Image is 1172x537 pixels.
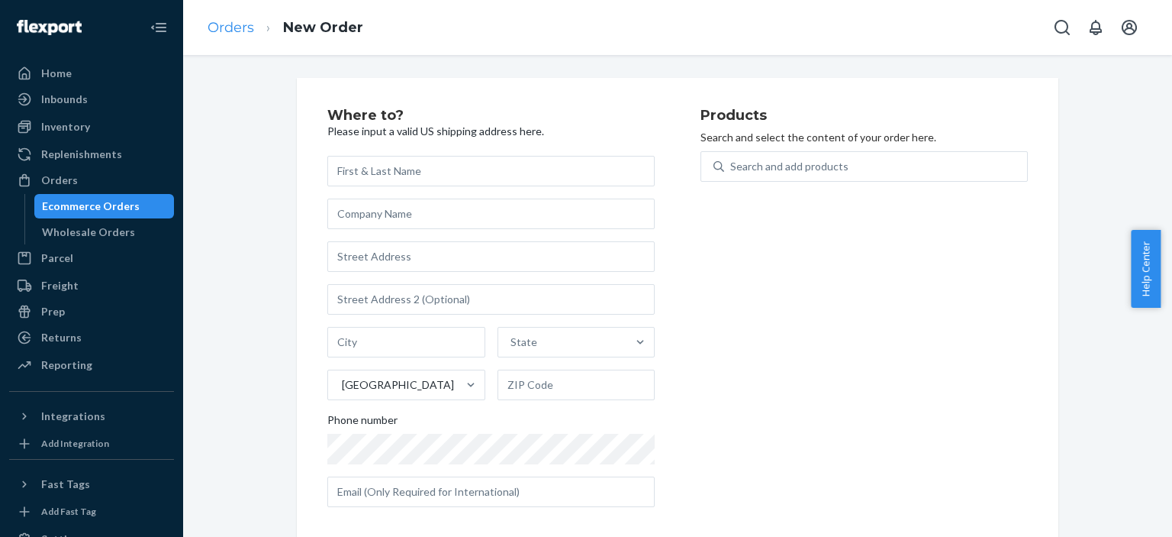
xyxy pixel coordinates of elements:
div: Add Fast Tag [41,505,96,518]
a: Inbounds [9,87,174,112]
div: Search and add products [730,159,848,174]
a: Wholesale Orders [34,220,175,244]
a: Add Integration [9,435,174,453]
div: [GEOGRAPHIC_DATA] [342,377,454,393]
h2: Where to? [327,108,655,124]
a: Parcel [9,246,174,270]
button: Help Center [1131,230,1161,308]
div: Wholesale Orders [42,225,135,240]
a: Replenishments [9,142,174,167]
div: Replenishments [41,147,122,162]
div: Ecommerce Orders [42,199,140,214]
input: Email (Only Required for International) [327,477,655,507]
div: Prep [41,304,65,319]
input: Street Address [327,241,655,272]
a: Orders [9,168,174,192]
div: Returns [41,330,82,345]
div: Orders [41,173,78,188]
span: Phone number [327,412,398,434]
a: Orders [208,19,254,36]
a: New Order [283,19,363,36]
div: Inbounds [41,92,88,107]
a: Freight [9,273,174,298]
button: Close Navigation [143,12,174,43]
ol: breadcrumbs [195,5,375,50]
a: Returns [9,325,174,350]
a: Ecommerce Orders [34,194,175,218]
p: Search and select the content of your order here. [700,130,1028,145]
input: Company Name [327,199,655,229]
div: Integrations [41,409,105,424]
div: Fast Tags [41,477,90,492]
div: Add Integration [41,437,109,450]
input: ZIP Code [497,370,655,400]
button: Open account menu [1114,12,1145,43]
input: Street Address 2 (Optional) [327,284,655,315]
a: Home [9,61,174,86]
div: Parcel [41,251,73,266]
a: Reporting [9,353,174,377]
a: Add Fast Tag [9,503,174,521]
div: Inventory [41,119,90,134]
button: Integrations [9,404,174,429]
div: State [510,335,537,350]
button: Open Search Box [1047,12,1077,43]
p: Please input a valid US shipping address here. [327,124,655,139]
img: Flexport logo [17,20,82,35]
input: [GEOGRAPHIC_DATA] [340,377,342,393]
div: Reporting [41,357,92,373]
h2: Products [700,108,1028,124]
input: First & Last Name [327,156,655,186]
a: Prep [9,299,174,324]
input: City [327,327,485,357]
button: Fast Tags [9,472,174,497]
div: Home [41,66,72,81]
div: Freight [41,278,79,293]
button: Open notifications [1080,12,1111,43]
a: Inventory [9,115,174,139]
